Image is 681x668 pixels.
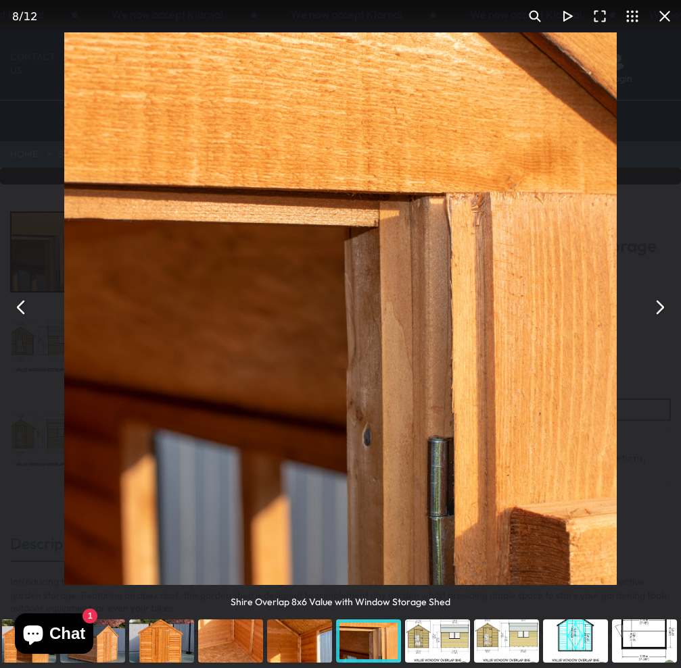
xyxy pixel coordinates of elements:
span: 8 [12,9,19,23]
inbox-online-store-chat: Shopify online store chat [11,613,97,657]
div: Shire Overlap 8x6 Value with Window Storage Shed [231,585,450,609]
button: Next [643,291,676,324]
span: 12 [24,9,37,23]
button: Previous [5,291,38,324]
